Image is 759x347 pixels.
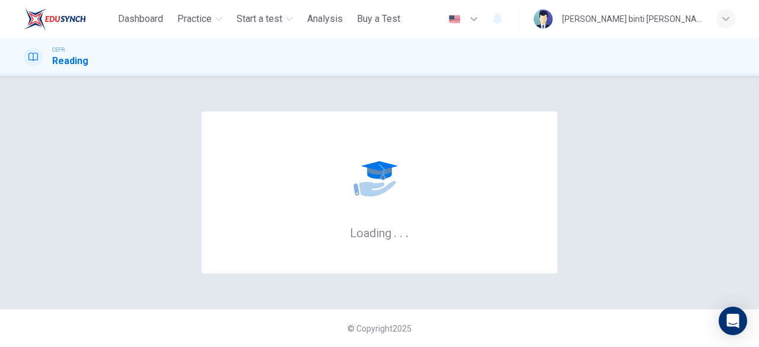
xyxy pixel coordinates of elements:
a: ELTC logo [24,7,113,31]
h6: Loading [350,225,409,240]
img: en [447,15,462,24]
button: Start a test [232,8,298,30]
img: Profile picture [534,9,553,28]
span: Dashboard [118,12,163,26]
div: [PERSON_NAME] binti [PERSON_NAME] [562,12,702,26]
button: Practice [173,8,227,30]
div: Open Intercom Messenger [719,307,747,335]
span: Start a test [237,12,282,26]
span: © Copyright 2025 [347,324,412,333]
span: Buy a Test [357,12,400,26]
h6: . [399,222,403,241]
h1: Reading [52,54,88,68]
img: ELTC logo [24,7,86,31]
h6: . [405,222,409,241]
h6: . [393,222,397,241]
button: Analysis [302,8,347,30]
span: CEFR [52,46,65,54]
span: Analysis [307,12,343,26]
button: Buy a Test [352,8,405,30]
button: Dashboard [113,8,168,30]
span: Practice [177,12,212,26]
